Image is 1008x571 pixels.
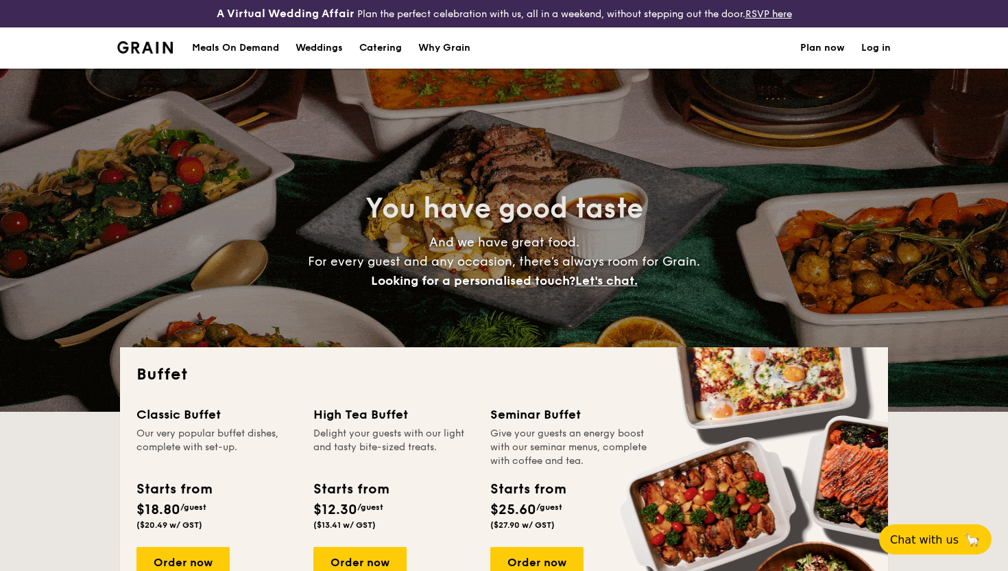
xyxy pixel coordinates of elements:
[136,364,872,386] h2: Buffet
[359,27,402,69] h1: Catering
[371,273,575,288] span: Looking for a personalised touch?
[313,520,376,530] span: ($13.41 w/ GST)
[861,27,891,69] a: Log in
[490,520,555,530] span: ($27.90 w/ GST)
[117,41,173,54] a: Logotype
[490,405,651,424] div: Seminar Buffet
[879,524,992,555] button: Chat with us🦙
[575,273,638,288] span: Let's chat.
[308,235,700,288] span: And we have great food. For every guest and any occasion, there’s always room for Grain.
[410,27,479,69] a: Why Grain
[184,27,287,69] a: Meals On Demand
[800,27,845,69] a: Plan now
[365,192,643,225] span: You have good taste
[313,502,357,518] span: $12.30
[490,479,565,500] div: Starts from
[313,479,388,500] div: Starts from
[180,502,206,512] span: /guest
[313,405,474,424] div: High Tea Buffet
[192,27,279,69] div: Meals On Demand
[296,27,343,69] div: Weddings
[357,502,383,512] span: /guest
[136,427,297,468] div: Our very popular buffet dishes, complete with set-up.
[490,427,651,468] div: Give your guests an energy boost with our seminar menus, complete with coffee and tea.
[136,405,297,424] div: Classic Buffet
[490,502,536,518] span: $25.60
[136,479,211,500] div: Starts from
[217,5,355,22] h4: A Virtual Wedding Affair
[890,533,959,546] span: Chat with us
[287,27,351,69] a: Weddings
[351,27,410,69] a: Catering
[418,27,470,69] div: Why Grain
[536,502,562,512] span: /guest
[313,427,474,468] div: Delight your guests with our light and tasty bite-sized treats.
[964,532,981,548] span: 🦙
[745,8,792,20] a: RSVP here
[136,502,180,518] span: $18.80
[136,520,202,530] span: ($20.49 w/ GST)
[168,5,840,22] div: Plan the perfect celebration with us, all in a weekend, without stepping out the door.
[117,41,173,54] img: Grain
